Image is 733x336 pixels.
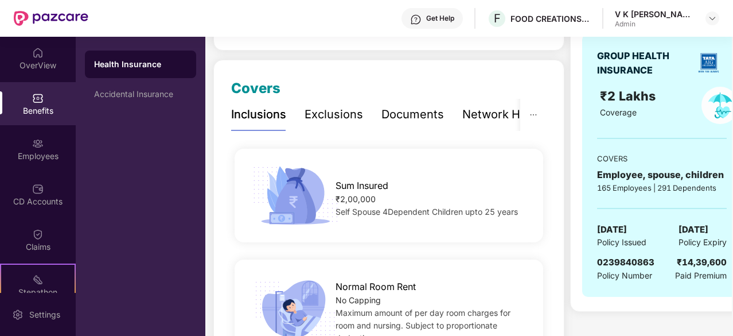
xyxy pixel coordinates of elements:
[32,47,44,59] img: svg+xml;base64,PHN2ZyBpZD0iSG9tZSIgeG1sbnM9Imh0dHA6Ly93d3cudzMub3JnLzIwMDAvc3ZnIiB3aWR0aD0iMjAiIG...
[336,193,529,206] div: ₹2,00,000
[231,106,286,123] div: Inclusions
[32,274,44,285] img: svg+xml;base64,PHN2ZyB4bWxucz0iaHR0cDovL3d3dy53My5vcmcvMjAwMC9zdmciIHdpZHRoPSIyMSIgaGVpZ2h0PSIyMC...
[410,14,422,25] img: svg+xml;base64,PHN2ZyBpZD0iSGVscC0zMngzMiIgeG1sbnM9Imh0dHA6Ly93d3cudzMub3JnLzIwMDAvc3ZnIiB3aWR0aD...
[32,138,44,149] img: svg+xml;base64,PHN2ZyBpZD0iRW1wbG95ZWVzIiB4bWxucz0iaHR0cDovL3d3dy53My5vcmcvMjAwMC9zdmciIHdpZHRoPS...
[249,163,342,228] img: icon
[336,179,388,193] span: Sum Insured
[14,11,88,26] img: New Pazcare Logo
[675,269,727,282] span: Paid Premium
[597,182,727,194] div: 165 Employees | 291 Dependents
[597,153,727,164] div: COVERS
[597,257,654,268] span: 0239840863
[600,107,637,117] span: Coverage
[679,236,727,249] span: Policy Expiry
[94,59,187,70] div: Health Insurance
[336,207,518,217] span: Self Spouse 4Dependent Children upto 25 years
[597,223,627,237] span: [DATE]
[694,48,723,78] img: insurerLogo
[12,309,24,320] img: svg+xml;base64,PHN2ZyBpZD0iU2V0dGluZy0yMHgyMCIgeG1sbnM9Imh0dHA6Ly93d3cudzMub3JnLzIwMDAvc3ZnIiB3aW...
[26,309,64,320] div: Settings
[426,14,454,23] div: Get Help
[597,168,727,182] div: Employee, spouse, children
[231,80,280,96] span: Covers
[494,11,501,25] span: F
[677,256,727,269] div: ₹14,39,600
[597,271,652,280] span: Policy Number
[462,106,563,123] div: Network Hospitals
[510,13,591,24] div: FOOD CREATIONS PRIVATE LIMITED,
[708,14,717,23] img: svg+xml;base64,PHN2ZyBpZD0iRHJvcGRvd24tMzJ4MzIiIHhtbG5zPSJodHRwOi8vd3d3LnczLm9yZy8yMDAwL3N2ZyIgd2...
[32,229,44,240] img: svg+xml;base64,PHN2ZyBpZD0iQ2xhaW0iIHhtbG5zPSJodHRwOi8vd3d3LnczLm9yZy8yMDAwL3N2ZyIgd2lkdGg9IjIwIi...
[529,111,537,119] span: ellipsis
[32,92,44,104] img: svg+xml;base64,PHN2ZyBpZD0iQmVuZWZpdHMiIHhtbG5zPSJodHRwOi8vd3d3LnczLm9yZy8yMDAwL3N2ZyIgd2lkdGg9Ij...
[597,236,646,249] span: Policy Issued
[520,99,547,130] button: ellipsis
[305,106,363,123] div: Exclusions
[615,20,695,29] div: Admin
[615,9,695,20] div: V K [PERSON_NAME]
[336,294,529,307] div: No Capping
[336,280,416,294] span: Normal Room Rent
[381,106,444,123] div: Documents
[32,183,44,195] img: svg+xml;base64,PHN2ZyBpZD0iQ0RfQWNjb3VudHMiIGRhdGEtbmFtZT0iQ0QgQWNjb3VudHMiIHhtbG5zPSJodHRwOi8vd3...
[94,90,187,99] div: Accidental Insurance
[679,223,708,237] span: [DATE]
[597,49,690,78] div: GROUP HEALTH INSURANCE
[1,287,75,298] div: Stepathon
[600,88,659,103] span: ₹2 Lakhs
